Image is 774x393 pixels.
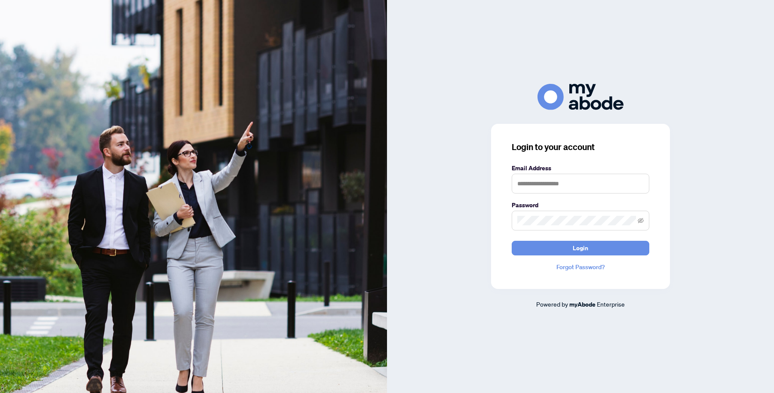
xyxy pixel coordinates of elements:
h3: Login to your account [512,141,649,153]
span: Powered by [536,300,568,308]
span: Enterprise [597,300,625,308]
button: Login [512,241,649,255]
a: Forgot Password? [512,262,649,272]
a: myAbode [569,300,596,309]
span: Login [573,241,588,255]
span: eye-invisible [638,218,644,224]
label: Password [512,200,649,210]
img: ma-logo [537,84,623,110]
label: Email Address [512,163,649,173]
